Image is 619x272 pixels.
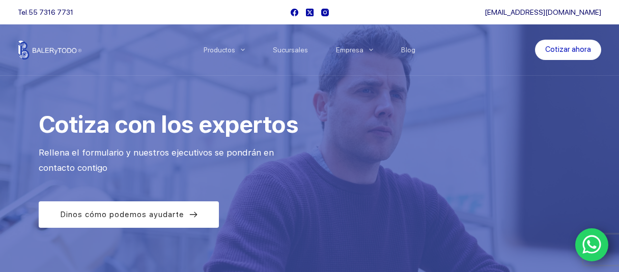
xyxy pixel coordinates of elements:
[485,8,601,16] a: [EMAIL_ADDRESS][DOMAIN_NAME]
[575,228,609,262] a: WhatsApp
[39,110,298,138] span: Cotiza con los expertos
[535,40,601,60] a: Cotizar ahora
[306,9,314,16] a: X (Twitter)
[39,147,276,173] span: Rellena el formulario y nuestros ejecutivos se pondrán en contacto contigo
[321,9,329,16] a: Instagram
[18,40,81,59] img: Balerytodo
[18,8,73,16] span: Tel.
[190,24,430,75] nav: Menu Principal
[60,208,184,221] span: Dinos cómo podemos ayudarte
[29,8,73,16] a: 55 7316 7731
[291,9,298,16] a: Facebook
[39,201,219,228] a: Dinos cómo podemos ayudarte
